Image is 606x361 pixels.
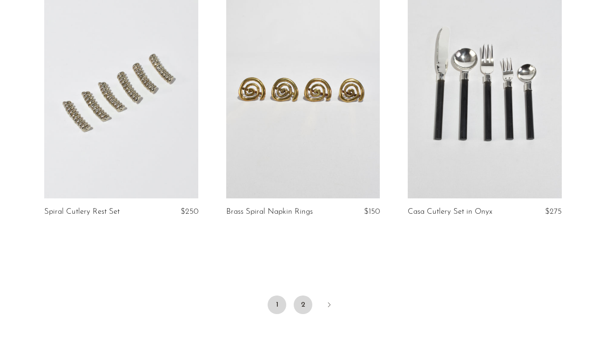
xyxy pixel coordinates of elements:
a: Spiral Cutlery Rest Set [44,208,120,216]
span: $275 [545,208,562,216]
span: 1 [268,295,286,314]
a: Casa Cutlery Set in Onyx [408,208,492,216]
a: Brass Spiral Napkin Rings [226,208,313,216]
span: $150 [364,208,380,216]
a: 2 [294,295,312,314]
a: Next [320,295,338,316]
span: $250 [181,208,198,216]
